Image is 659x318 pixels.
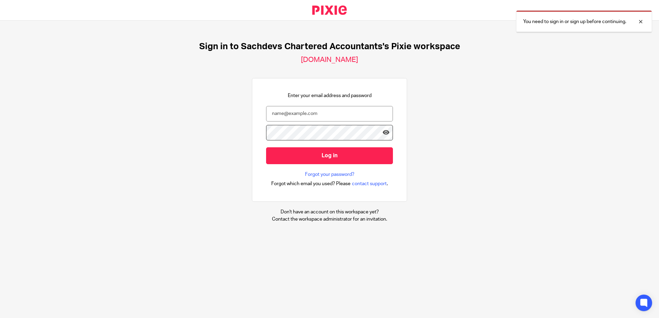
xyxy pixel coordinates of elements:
input: name@example.com [266,106,393,121]
h2: [DOMAIN_NAME] [301,55,358,64]
a: Forgot your password? [305,171,354,178]
input: Log in [266,147,393,164]
div: . [271,180,388,188]
span: contact support [352,180,387,187]
span: Forgot which email you used? Please [271,180,351,187]
h1: Sign in to Sachdevs Chartered Accountants's Pixie workspace [199,41,460,52]
p: You need to sign in or sign up before continuing. [523,18,626,25]
p: Don't have an account on this workspace yet? [272,209,387,215]
p: Enter your email address and password [288,92,372,99]
p: Contact the workspace administrator for an invitation. [272,216,387,223]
